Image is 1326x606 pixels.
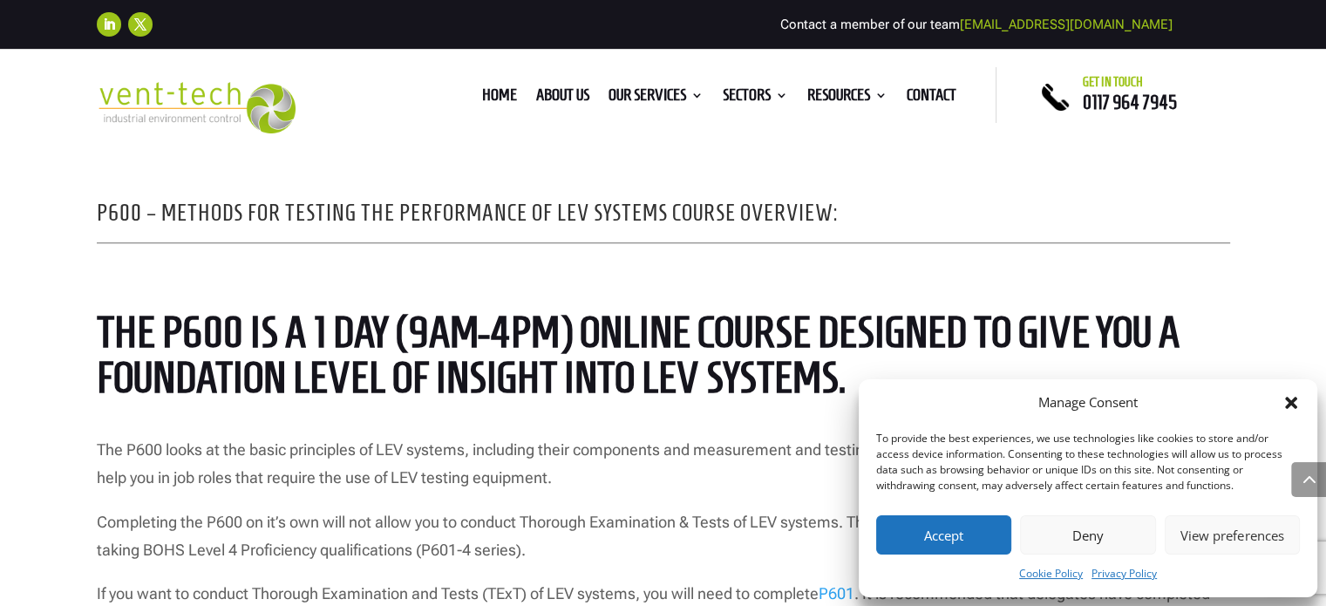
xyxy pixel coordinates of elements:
[1165,515,1300,555] button: View preferences
[876,431,1298,494] div: To provide the best experiences, we use technologies like cookies to store and/or access device i...
[1020,515,1155,555] button: Deny
[960,17,1173,32] a: [EMAIL_ADDRESS][DOMAIN_NAME]
[536,89,589,108] a: About us
[97,201,1230,233] h2: P600 – Methods for Testing the Performance of LEV Systems Course Overview:
[609,89,704,108] a: Our Services
[97,436,1230,508] p: The P600 looks at the basic principles of LEV systems, including their components and measurement...
[97,508,1230,581] p: Completing the P600 on it’s own will not allow you to conduct Thorough Examination & Tests of LEV...
[128,12,153,37] a: Follow on X
[1019,563,1083,584] a: Cookie Policy
[97,12,121,37] a: Follow on LinkedIn
[482,89,517,108] a: Home
[1038,392,1138,413] div: Manage Consent
[1091,563,1157,584] a: Privacy Policy
[907,89,956,108] a: Contact
[876,515,1011,555] button: Accept
[1083,75,1143,89] span: Get in touch
[1083,92,1177,112] a: 0117 964 7945
[819,584,854,603] a: P601
[780,17,1173,32] span: Contact a member of our team
[807,89,887,108] a: Resources
[723,89,788,108] a: Sectors
[97,308,1180,402] span: The P600 is a 1 day (9am-4pm) ONLINE course designed to give you a foundation level of insight in...
[1282,394,1300,412] div: Close dialog
[97,82,296,133] img: 2023-09-27T08_35_16.549ZVENT-TECH---Clear-background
